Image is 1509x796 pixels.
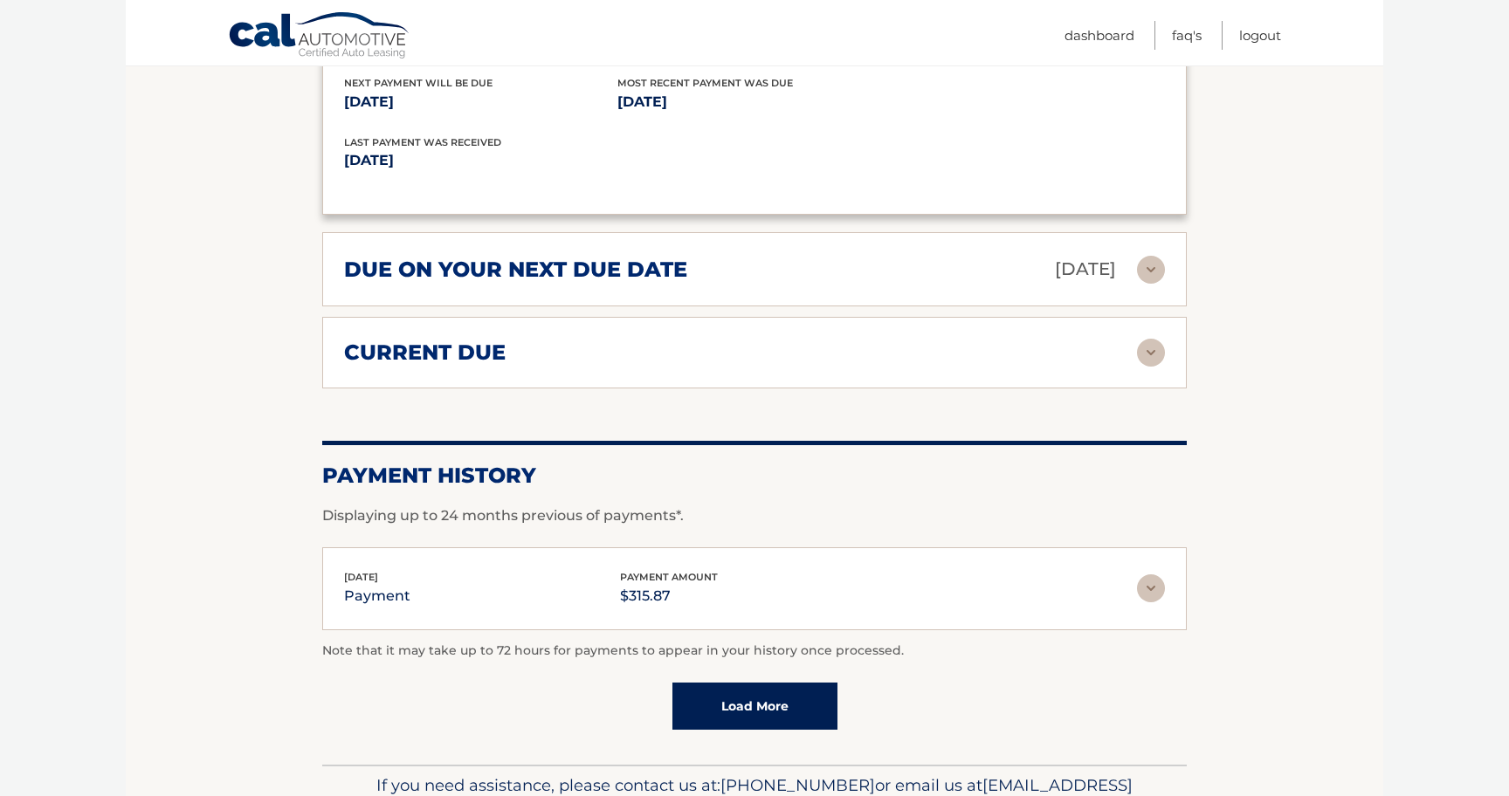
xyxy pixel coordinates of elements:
[344,148,754,173] p: [DATE]
[322,641,1187,662] p: Note that it may take up to 72 hours for payments to appear in your history once processed.
[1172,21,1202,50] a: FAQ's
[344,77,493,89] span: Next Payment will be due
[720,775,875,795] span: [PHONE_NUMBER]
[344,584,410,608] p: payment
[620,584,718,608] p: $315.87
[344,136,501,148] span: Last Payment was received
[322,463,1187,489] h2: Payment History
[322,505,1187,526] p: Displaying up to 24 months previous of payments*.
[672,683,837,730] a: Load More
[1239,21,1281,50] a: Logout
[344,257,687,283] h2: due on your next due date
[617,90,891,114] p: [DATE]
[620,571,718,583] span: payment amount
[344,340,506,366] h2: current due
[344,90,617,114] p: [DATE]
[228,11,411,62] a: Cal Automotive
[1065,21,1134,50] a: Dashboard
[344,571,378,583] span: [DATE]
[1137,256,1165,284] img: accordion-rest.svg
[1137,339,1165,367] img: accordion-rest.svg
[617,77,793,89] span: Most Recent Payment Was Due
[1055,254,1116,285] p: [DATE]
[1137,574,1165,602] img: accordion-rest.svg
